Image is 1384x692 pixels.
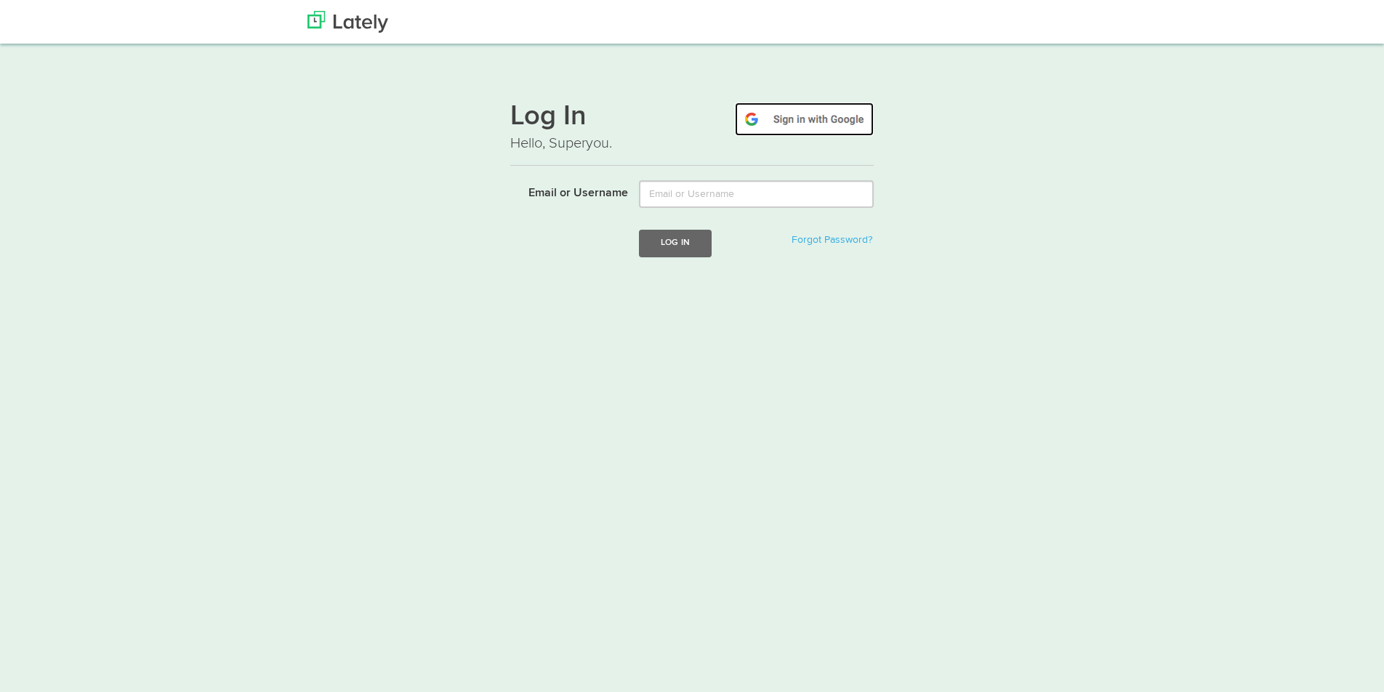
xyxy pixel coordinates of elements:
a: Forgot Password? [792,235,872,245]
p: Hello, Superyou. [510,133,874,154]
h1: Log In [510,102,874,133]
label: Email or Username [499,180,628,202]
img: Lately [307,11,388,33]
input: Email or Username [639,180,874,208]
button: Log In [639,230,712,257]
img: google-signin.png [735,102,874,136]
